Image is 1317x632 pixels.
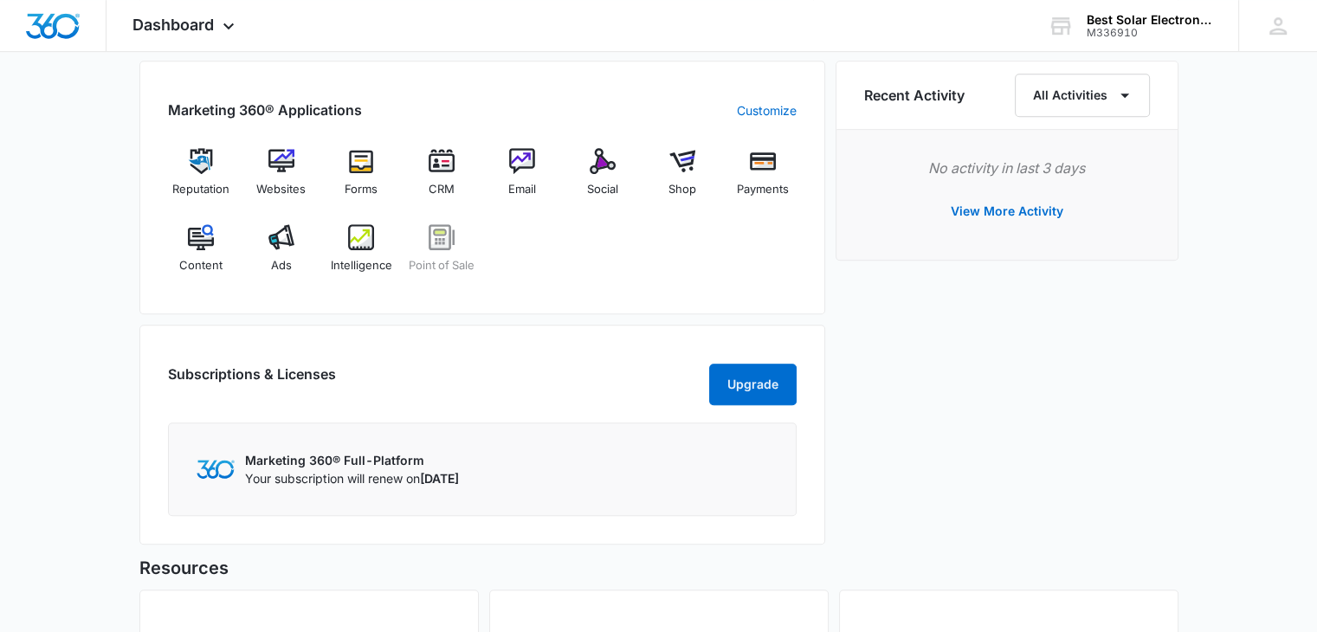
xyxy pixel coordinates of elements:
button: Upgrade [709,364,797,405]
h2: Marketing 360® Applications [168,100,362,120]
a: CRM [409,148,475,210]
h5: Resources [139,555,1178,581]
span: Ads [271,257,292,274]
a: Intelligence [328,224,395,287]
a: Email [489,148,556,210]
span: Websites [256,181,306,198]
a: Shop [649,148,716,210]
p: Your subscription will renew on [245,469,459,487]
h6: Recent Activity [864,85,965,106]
span: Point of Sale [409,257,475,274]
a: Customize [737,101,797,119]
span: Email [508,181,536,198]
h2: Subscriptions & Licenses [168,364,336,398]
span: Forms [345,181,378,198]
span: Reputation [172,181,229,198]
a: Websites [248,148,314,210]
span: CRM [429,181,455,198]
button: All Activities [1015,74,1150,117]
div: account name [1087,13,1213,27]
button: View More Activity [933,190,1081,232]
span: Payments [737,181,789,198]
span: Content [179,257,223,274]
a: Payments [730,148,797,210]
a: Content [168,224,235,287]
p: No activity in last 3 days [864,158,1150,178]
span: Intelligence [331,257,392,274]
span: Social [587,181,618,198]
span: Dashboard [132,16,214,34]
a: Forms [328,148,395,210]
a: Reputation [168,148,235,210]
a: Social [569,148,636,210]
a: Ads [248,224,314,287]
div: account id [1087,27,1213,39]
p: Marketing 360® Full-Platform [245,451,459,469]
span: [DATE] [420,471,459,486]
img: Marketing 360 Logo [197,460,235,478]
span: Shop [668,181,696,198]
a: Point of Sale [409,224,475,287]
